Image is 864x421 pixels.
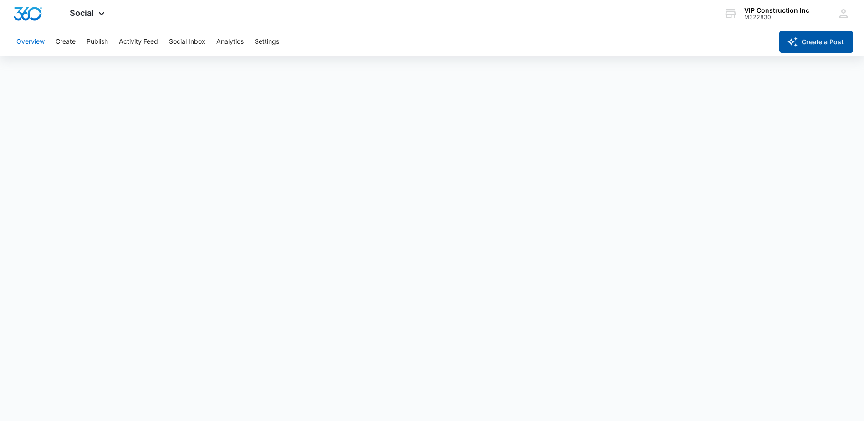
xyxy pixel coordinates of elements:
button: Overview [16,27,45,56]
div: account id [744,14,809,21]
button: Publish [87,27,108,56]
button: Create [56,27,76,56]
div: account name [744,7,809,14]
button: Settings [255,27,279,56]
button: Create a Post [779,31,853,53]
button: Activity Feed [119,27,158,56]
button: Analytics [216,27,244,56]
span: Social [70,8,94,18]
button: Social Inbox [169,27,205,56]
